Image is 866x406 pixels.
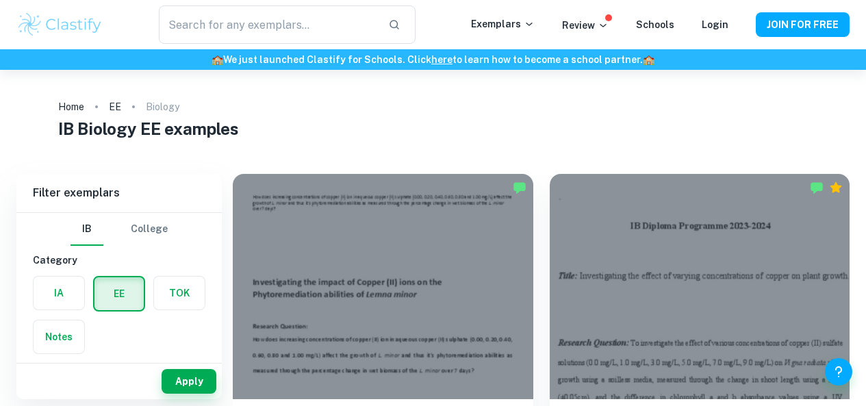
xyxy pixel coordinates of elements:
[702,19,728,30] a: Login
[636,19,674,30] a: Schools
[58,116,808,141] h1: IB Biology EE examples
[643,54,654,65] span: 🏫
[825,358,852,385] button: Help and Feedback
[829,181,843,194] div: Premium
[162,369,216,394] button: Apply
[109,97,121,116] a: EE
[431,54,453,65] a: here
[756,12,850,37] button: JOIN FOR FREE
[34,320,84,353] button: Notes
[146,99,179,114] p: Biology
[513,181,526,194] img: Marked
[58,97,84,116] a: Home
[212,54,223,65] span: 🏫
[94,277,144,310] button: EE
[471,16,535,31] p: Exemplars
[159,5,378,44] input: Search for any exemplars...
[562,18,609,33] p: Review
[3,52,863,67] h6: We just launched Clastify for Schools. Click to learn how to become a school partner.
[33,253,205,268] h6: Category
[71,213,168,246] div: Filter type choice
[154,277,205,309] button: TOK
[34,277,84,309] button: IA
[16,11,103,38] img: Clastify logo
[71,213,103,246] button: IB
[16,174,222,212] h6: Filter exemplars
[131,213,168,246] button: College
[810,181,824,194] img: Marked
